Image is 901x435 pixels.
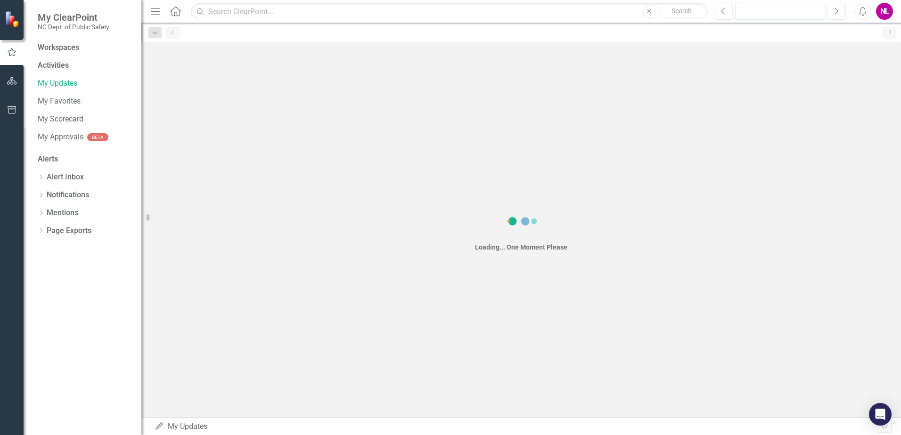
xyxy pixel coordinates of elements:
[38,132,83,143] a: My Approvals
[38,154,132,165] div: Alerts
[38,42,79,53] div: Workspaces
[38,96,132,107] a: My Favorites
[869,403,892,426] div: Open Intercom Messenger
[47,226,91,236] a: Page Exports
[38,78,132,89] a: My Updates
[4,10,21,27] img: ClearPoint Strategy
[191,3,708,20] input: Search ClearPoint...
[475,242,567,252] div: Loading... One Moment Please
[38,12,109,23] span: My ClearPoint
[672,7,692,15] span: Search
[876,3,893,20] button: NL
[47,208,78,218] a: Mentions
[87,133,108,141] div: BETA
[38,60,132,71] div: Activities
[38,23,109,31] small: NC Dept. of Public Safety
[47,190,89,201] a: Notifications
[658,5,705,18] button: Search
[47,172,84,183] a: Alert Inbox
[155,421,878,432] div: My Updates
[38,114,132,125] a: My Scorecard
